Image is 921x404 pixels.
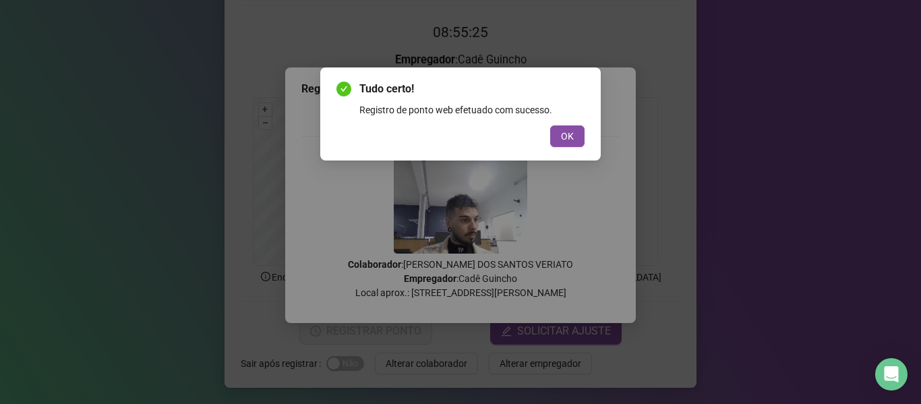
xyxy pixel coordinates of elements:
div: Open Intercom Messenger [875,358,908,391]
span: check-circle [336,82,351,96]
div: Registro de ponto web efetuado com sucesso. [359,103,585,117]
span: OK [561,129,574,144]
button: OK [550,125,585,147]
span: Tudo certo! [359,81,585,97]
